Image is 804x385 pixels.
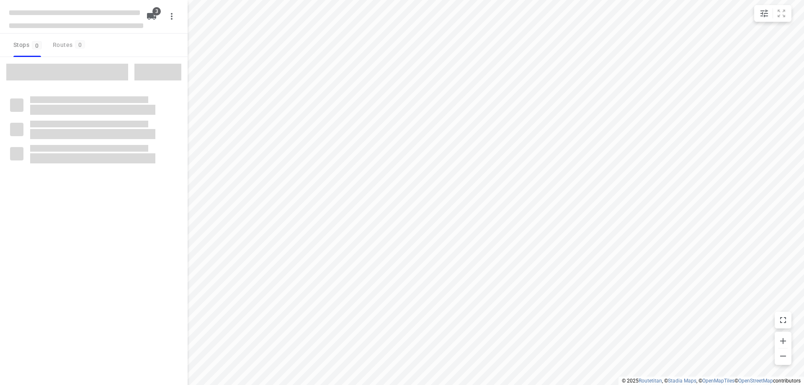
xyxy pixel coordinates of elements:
[756,5,773,22] button: Map settings
[702,378,734,384] a: OpenMapTiles
[639,378,662,384] a: Routetitan
[668,378,696,384] a: Stadia Maps
[754,5,791,22] div: small contained button group
[738,378,773,384] a: OpenStreetMap
[622,378,801,384] li: © 2025 , © , © © contributors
